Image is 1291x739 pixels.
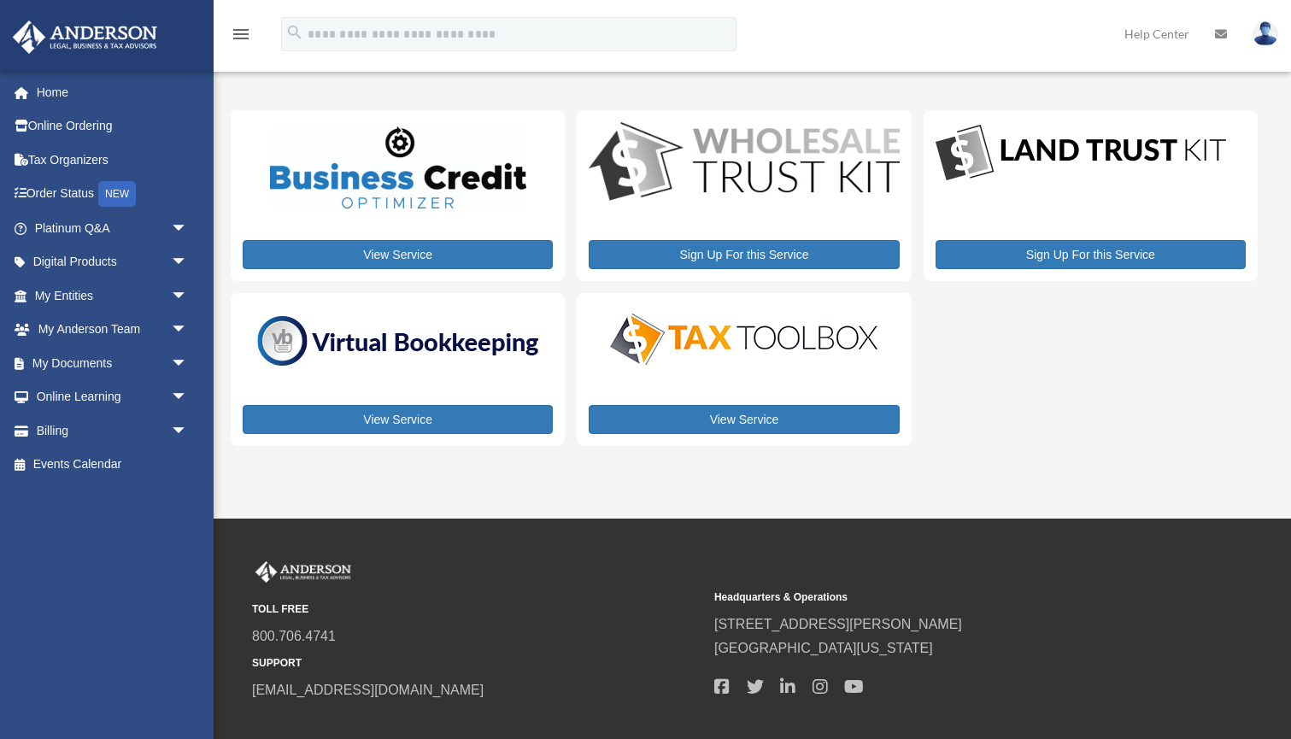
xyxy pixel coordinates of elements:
a: My Documentsarrow_drop_down [12,346,214,380]
img: User Pic [1253,21,1278,46]
a: [STREET_ADDRESS][PERSON_NAME] [714,617,962,631]
img: LandTrust_lgo-1.jpg [936,122,1226,185]
small: Headquarters & Operations [714,589,1165,607]
span: arrow_drop_down [171,413,205,449]
small: TOLL FREE [252,601,702,619]
a: View Service [589,405,899,434]
a: Billingarrow_drop_down [12,413,214,448]
span: arrow_drop_down [171,279,205,314]
a: My Anderson Teamarrow_drop_down [12,313,214,347]
a: Sign Up For this Service [589,240,899,269]
i: search [285,23,304,42]
img: Anderson Advisors Platinum Portal [8,21,162,54]
small: SUPPORT [252,654,702,672]
a: My Entitiesarrow_drop_down [12,279,214,313]
a: Order StatusNEW [12,177,214,212]
a: 800.706.4741 [252,629,336,643]
a: Home [12,75,214,109]
a: Events Calendar [12,448,214,482]
span: arrow_drop_down [171,245,205,280]
a: View Service [243,240,553,269]
a: Online Ordering [12,109,214,144]
span: arrow_drop_down [171,346,205,381]
a: menu [231,30,251,44]
i: menu [231,24,251,44]
img: WS-Trust-Kit-lgo-1.jpg [589,122,899,204]
a: Tax Organizers [12,143,214,177]
a: View Service [243,405,553,434]
a: [GEOGRAPHIC_DATA][US_STATE] [714,641,933,655]
a: Digital Productsarrow_drop_down [12,245,205,279]
div: NEW [98,181,136,207]
a: Online Learningarrow_drop_down [12,380,214,414]
span: arrow_drop_down [171,380,205,415]
a: Platinum Q&Aarrow_drop_down [12,211,214,245]
span: arrow_drop_down [171,211,205,246]
a: Sign Up For this Service [936,240,1246,269]
span: arrow_drop_down [171,313,205,348]
img: Anderson Advisors Platinum Portal [252,561,355,584]
a: [EMAIL_ADDRESS][DOMAIN_NAME] [252,683,484,697]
